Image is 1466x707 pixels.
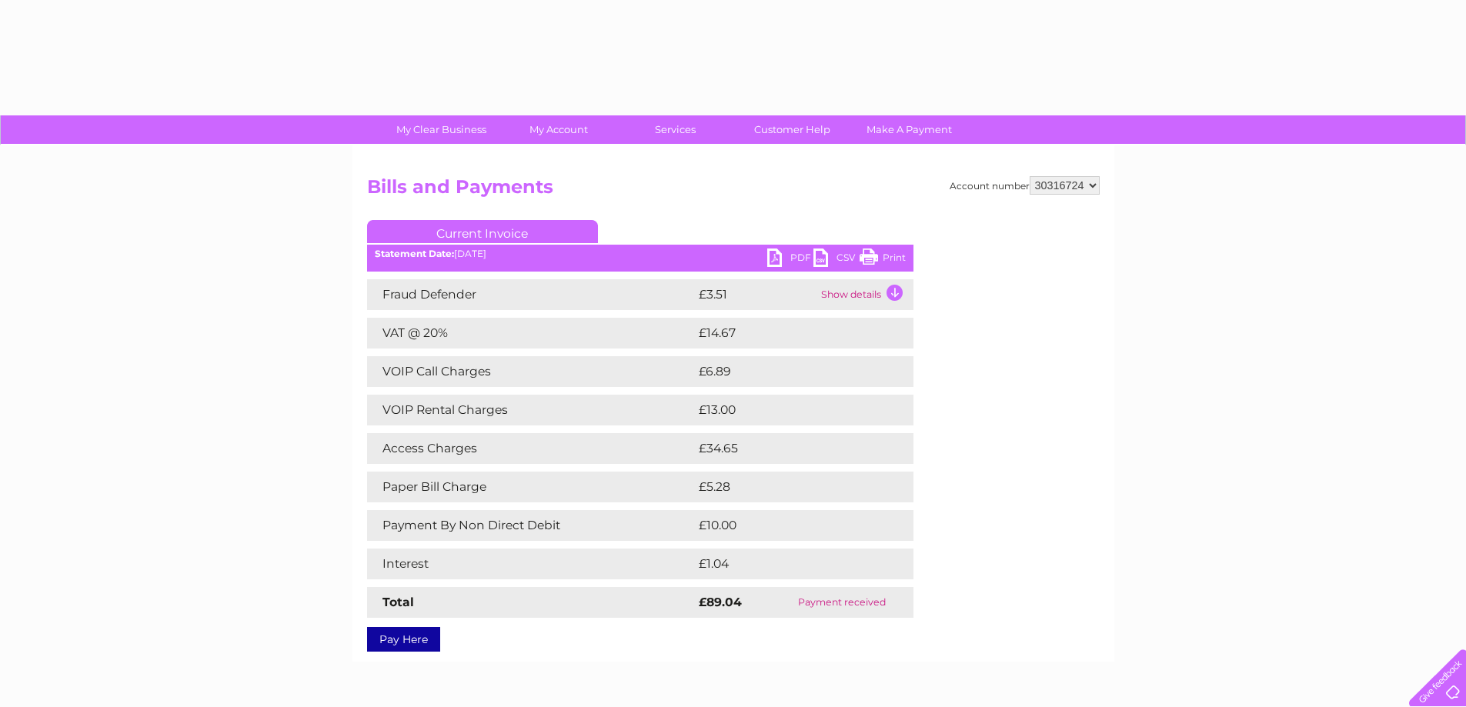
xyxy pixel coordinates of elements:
td: Fraud Defender [367,279,695,310]
a: Customer Help [729,115,856,144]
div: [DATE] [367,248,913,259]
td: £13.00 [695,395,881,425]
a: Print [860,248,906,271]
a: PDF [767,248,813,271]
td: £10.00 [695,510,882,541]
td: £5.28 [695,472,877,502]
a: CSV [813,248,860,271]
strong: £89.04 [699,595,742,609]
td: Show details [817,279,913,310]
td: £14.67 [695,318,881,348]
td: Payment received [770,587,913,618]
td: VAT @ 20% [367,318,695,348]
a: Make A Payment [846,115,973,144]
td: £34.65 [695,433,883,464]
div: Account number [950,176,1100,195]
td: £1.04 [695,549,877,579]
a: My Account [495,115,622,144]
td: Interest [367,549,695,579]
td: Payment By Non Direct Debit [367,510,695,541]
strong: Total [382,595,414,609]
td: VOIP Call Charges [367,356,695,387]
b: Statement Date: [375,248,454,259]
td: £3.51 [695,279,817,310]
td: VOIP Rental Charges [367,395,695,425]
a: My Clear Business [378,115,505,144]
a: Services [612,115,739,144]
a: Pay Here [367,627,440,652]
td: £6.89 [695,356,878,387]
td: Access Charges [367,433,695,464]
a: Current Invoice [367,220,598,243]
td: Paper Bill Charge [367,472,695,502]
h2: Bills and Payments [367,176,1100,205]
